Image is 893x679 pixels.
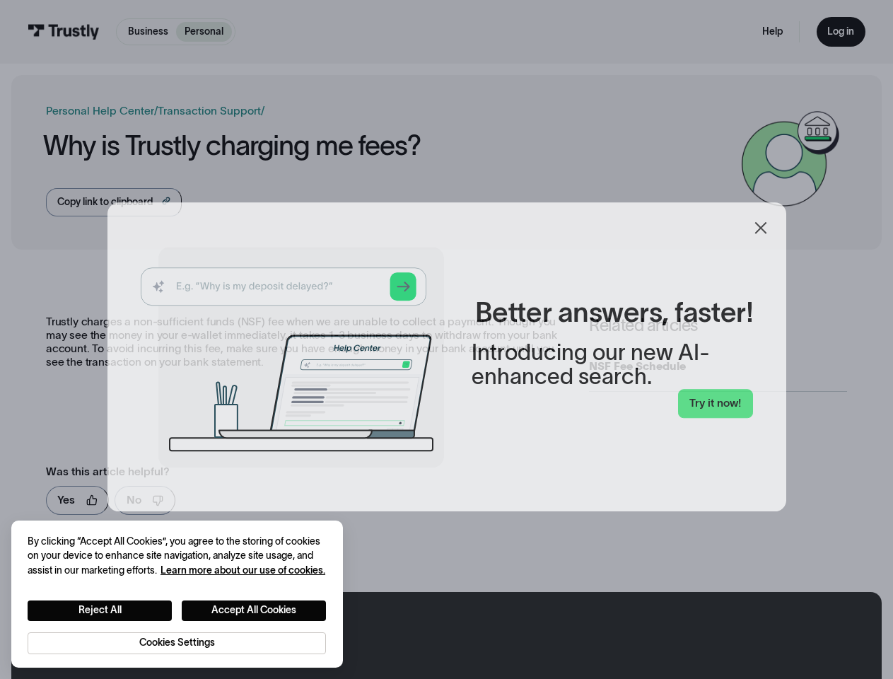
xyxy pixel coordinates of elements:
div: Introducing our new AI-enhanced search. [471,341,752,390]
h2: Better answers, faster! [474,296,752,330]
button: Accept All Cookies [182,600,326,621]
div: Cookie banner [11,521,343,668]
button: Reject All [28,600,172,621]
a: Try it now! [677,389,752,418]
button: Cookies Settings [28,632,326,654]
div: Privacy [28,535,326,654]
a: More information about your privacy, opens in a new tab [160,565,325,576]
div: By clicking “Accept All Cookies”, you agree to the storing of cookies on your device to enhance s... [28,535,326,579]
